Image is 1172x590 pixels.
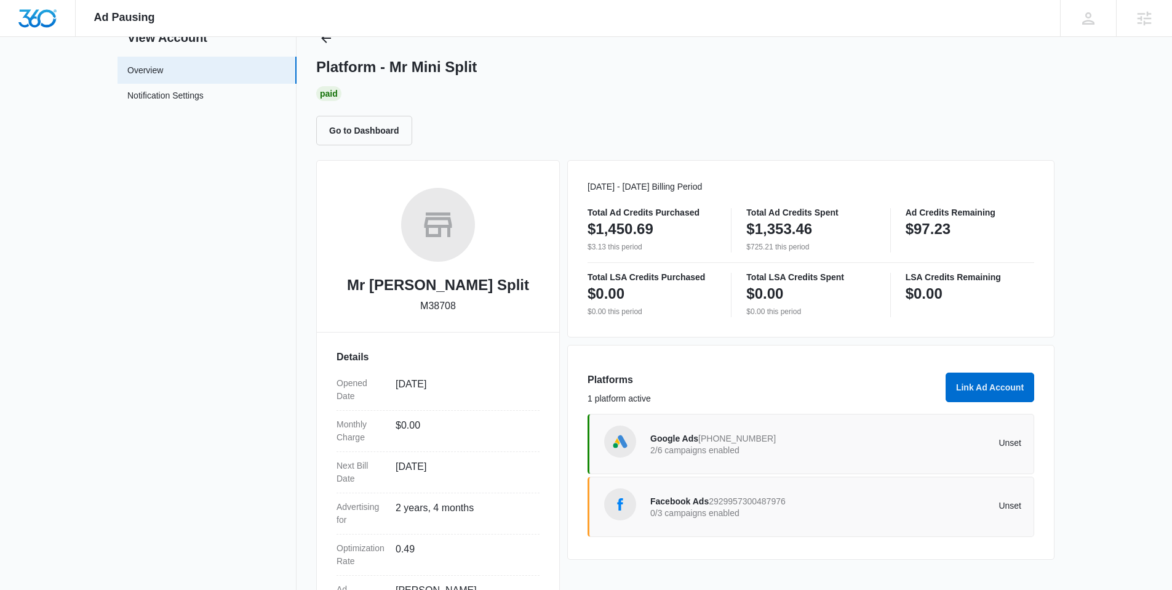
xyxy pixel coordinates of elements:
[588,306,716,317] p: $0.00 this period
[127,89,204,105] a: Notification Settings
[588,414,1034,474] a: Google AdsGoogle Ads[PHONE_NUMBER]2/6 campaigns enabledUnset
[588,208,716,217] p: Total Ad Credits Purchased
[650,509,836,517] p: 0/3 campaigns enabled
[588,392,938,405] p: 1 platform active
[746,219,812,239] p: $1,353.46
[746,241,875,253] p: $725.21 this period
[337,418,386,444] dt: Monthly Charge
[709,496,786,506] span: 2929957300487976
[588,477,1034,537] a: Facebook AdsFacebook Ads29299573004879760/3 campaigns enabledUnset
[316,86,341,101] div: Paid
[420,299,456,313] p: M38708
[347,274,529,296] h2: Mr [PERSON_NAME] Split
[316,28,336,48] button: Back
[337,452,540,493] div: Next Bill Date[DATE]
[906,273,1034,281] p: LSA Credits Remaining
[337,350,540,365] h3: Details
[906,219,951,239] p: $97.23
[316,58,477,76] h1: Platform - Mr Mini Split
[906,284,943,304] p: $0.00
[836,501,1022,510] p: Unset
[746,208,875,217] p: Total Ad Credits Spent
[650,446,836,455] p: 2/6 campaigns enabled
[588,219,653,239] p: $1,450.69
[588,180,1034,193] p: [DATE] - [DATE] Billing Period
[946,373,1034,402] button: Link Ad Account
[588,373,938,387] h3: Platforms
[118,28,297,47] h2: View Account
[127,64,163,77] a: Overview
[396,377,530,403] dd: [DATE]
[650,496,709,506] span: Facebook Ads
[396,501,530,527] dd: 2 years, 4 months
[611,495,629,514] img: Facebook Ads
[746,273,875,281] p: Total LSA Credits Spent
[906,208,1034,217] p: Ad Credits Remaining
[337,459,386,485] dt: Next Bill Date
[396,459,530,485] dd: [DATE]
[94,11,155,24] span: Ad Pausing
[396,418,530,444] dd: $0.00
[746,284,783,304] p: $0.00
[836,438,1022,447] p: Unset
[337,370,540,411] div: Opened Date[DATE]
[611,432,629,451] img: Google Ads
[316,116,412,145] button: Go to Dashboard
[337,501,386,527] dt: Advertising for
[337,542,386,568] dt: Optimization Rate
[698,434,776,443] span: [PHONE_NUMBER]
[337,535,540,576] div: Optimization Rate0.49
[337,411,540,452] div: Monthly Charge$0.00
[588,241,716,253] p: $3.13 this period
[588,284,624,304] p: $0.00
[316,125,420,135] a: Go to Dashboard
[396,542,530,568] dd: 0.49
[337,493,540,535] div: Advertising for2 years, 4 months
[650,434,698,443] span: Google Ads
[746,306,875,317] p: $0.00 this period
[588,273,716,281] p: Total LSA Credits Purchased
[337,377,386,403] dt: Opened Date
